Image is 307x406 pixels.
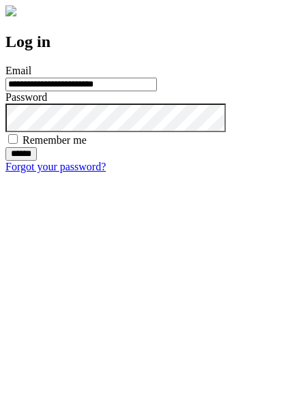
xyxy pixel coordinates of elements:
[5,5,16,16] img: logo-4e3dc11c47720685a147b03b5a06dd966a58ff35d612b21f08c02c0306f2b779.png
[5,91,47,103] label: Password
[23,134,87,146] label: Remember me
[5,161,106,172] a: Forgot your password?
[5,65,31,76] label: Email
[5,33,302,51] h2: Log in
